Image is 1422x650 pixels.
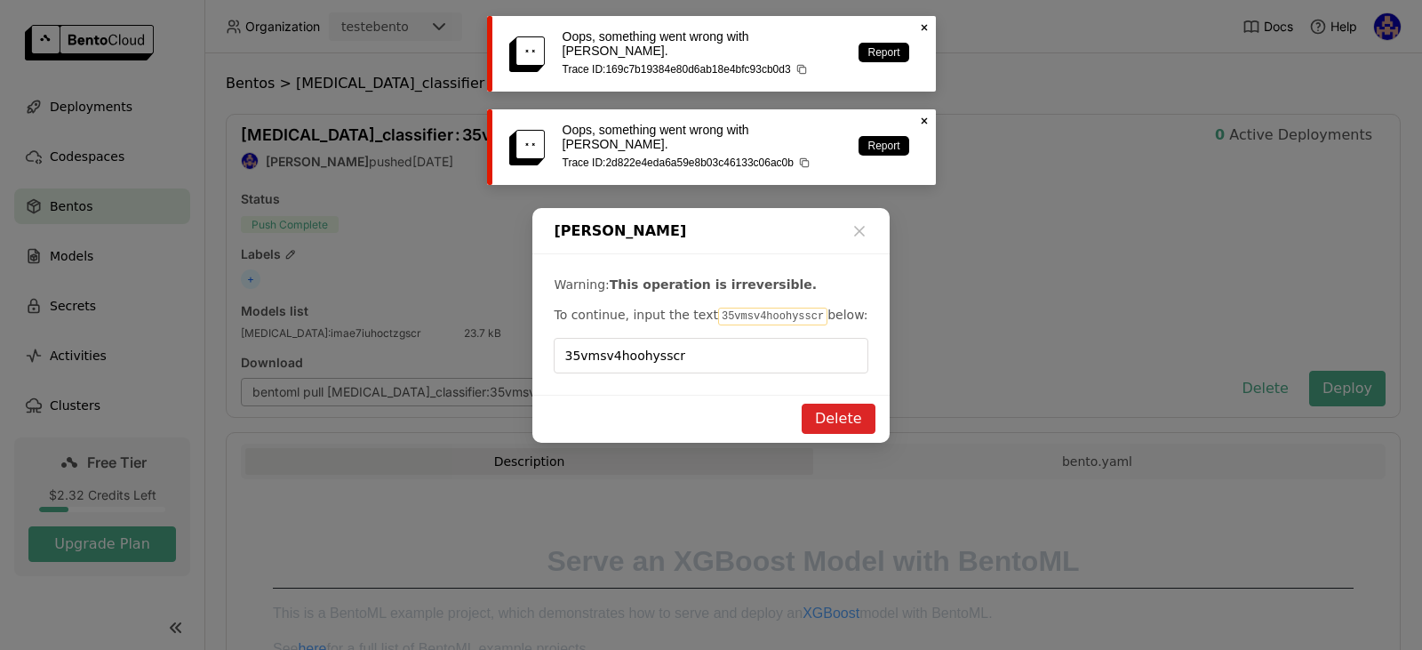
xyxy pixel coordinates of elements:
code: 35vmsv4hoohysscr [718,308,827,325]
p: Oops, something went wrong with [PERSON_NAME]. [563,123,842,151]
p: Trace ID: 169c7b19384e80d6ab18e4bfc93cb0d3 [563,63,842,76]
span: Warning: [554,277,609,292]
p: Oops, something went wrong with [PERSON_NAME]. [563,29,842,58]
div: dialog [532,208,889,443]
span: To continue, input the text [554,308,717,322]
div: [PERSON_NAME] [532,208,889,254]
b: This operation is irreversible. [610,277,817,292]
span: below: [827,308,867,322]
a: Report [859,43,908,62]
button: Delete [802,404,875,434]
p: Trace ID: 2d822e4eda6a59e8b03c46133c06ac0b [563,156,842,169]
svg: Close [917,114,931,128]
a: Report [859,136,908,156]
svg: Close [917,20,931,35]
